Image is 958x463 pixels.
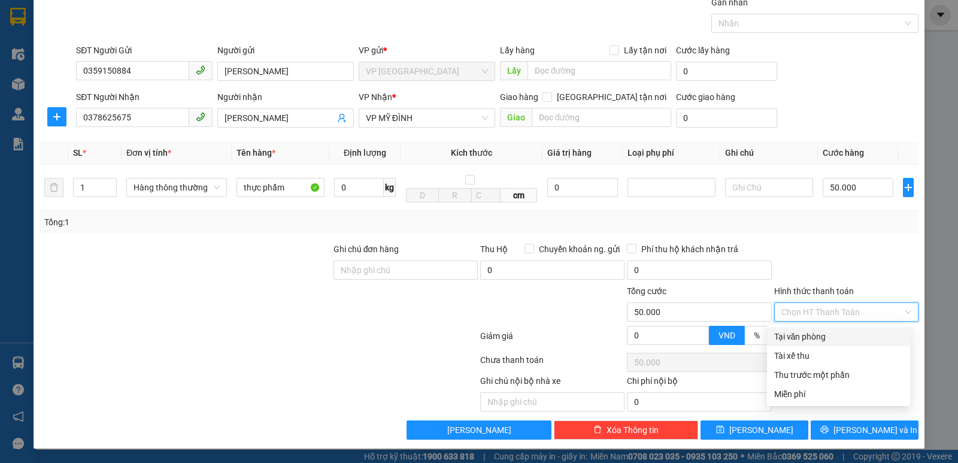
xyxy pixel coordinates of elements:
span: phone [196,65,205,75]
span: Tên hàng [237,148,275,158]
div: SĐT Người Nhận [76,90,213,104]
div: Người gửi [217,44,354,57]
span: Thu Hộ [480,244,508,254]
input: R [438,188,471,202]
span: VND [718,331,735,340]
span: Cước hàng [823,148,864,158]
div: Ghi chú nội bộ nhà xe [480,374,624,392]
span: phone [196,112,205,122]
span: YX1109253002 [153,65,225,78]
input: D [406,188,439,202]
span: kg [384,178,396,197]
div: VP gửi [359,44,495,57]
span: [GEOGRAPHIC_DATA] tận nơi [552,90,671,104]
span: [GEOGRAPHIC_DATA], [GEOGRAPHIC_DATA] ↔ [GEOGRAPHIC_DATA] [48,51,146,82]
strong: PHIẾU GỬI HÀNG [50,85,147,98]
span: % [754,331,760,340]
div: Thu trước một phần [774,368,903,382]
span: VP Nhận [359,92,392,102]
span: save [716,425,724,435]
span: Kích thước [451,148,492,158]
div: Tổng: 1 [44,216,371,229]
span: Đơn vị tính [126,148,171,158]
input: Dọc đường [527,61,672,80]
button: deleteXóa Thông tin [554,420,698,440]
span: Phí thu hộ khách nhận trả [636,243,743,256]
span: Giao [500,108,532,127]
div: Giảm giá [479,329,626,350]
input: C [471,188,501,202]
span: Định lượng [344,148,386,158]
span: Lấy [500,61,527,80]
span: plus [904,183,913,192]
input: Cước giao hàng [676,108,777,128]
span: Lấy tận nơi [619,44,671,57]
label: Cước giao hàng [676,92,735,102]
div: Tài xế thu [774,349,903,362]
input: 0 [547,178,618,197]
div: Người nhận [217,90,354,104]
input: Cước lấy hàng [676,62,777,81]
button: delete [44,178,63,197]
span: user-add [337,113,347,123]
span: cm [501,188,537,202]
strong: CHUYỂN PHÁT NHANH AN PHÚ QUÝ [54,10,141,49]
input: Nhập ghi chú [480,392,624,411]
input: Ghi Chú [725,178,813,197]
span: Hàng thông thường [134,178,220,196]
span: [PERSON_NAME] [447,423,511,437]
span: Chuyển khoản ng. gửi [534,243,624,256]
div: Chưa thanh toán [479,353,626,374]
span: SL [73,148,83,158]
button: save[PERSON_NAME] [701,420,808,440]
label: Ghi chú đơn hàng [334,244,399,254]
span: delete [593,425,602,435]
span: [PERSON_NAME] [729,423,793,437]
label: Cước lấy hàng [676,46,730,55]
span: Giao hàng [500,92,538,102]
span: VP Cầu Yên Xuân [366,62,488,80]
span: [PERSON_NAME] và In [833,423,917,437]
div: Tại văn phòng [774,330,903,343]
span: printer [820,425,829,435]
input: Ghi chú đơn hàng [334,261,478,280]
span: Lấy hàng [500,46,535,55]
button: [PERSON_NAME] [407,420,551,440]
div: SĐT Người Gửi [76,44,213,57]
label: Hình thức thanh toán [774,286,854,296]
span: Xóa Thông tin [607,423,659,437]
img: logo [7,36,42,95]
span: Tổng cước [627,286,666,296]
div: Chi phí nội bộ [627,374,771,392]
input: Dọc đường [532,108,672,127]
input: VD: Bàn, Ghế [237,178,325,197]
div: Miễn phí [774,388,903,401]
button: plus [47,107,66,126]
span: VP MỸ ĐÌNH [366,109,488,127]
span: plus [48,112,66,122]
button: plus [903,178,914,197]
th: Ghi chú [720,141,818,165]
span: Giá trị hàng [547,148,592,158]
button: printer[PERSON_NAME] và In [811,420,918,440]
th: Loại phụ phí [623,141,720,165]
